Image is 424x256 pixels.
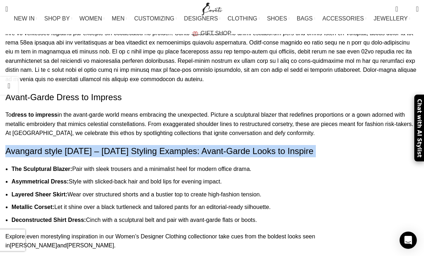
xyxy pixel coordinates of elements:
[2,11,422,41] div: Main navigation
[227,11,260,26] a: CLOTHING
[193,31,198,36] img: GiftBag
[5,232,419,250] p: Explore even more or take cues from the boldest looks seen in and .
[392,2,401,16] a: 0
[374,15,408,22] span: JEWELLERY
[267,11,290,26] a: SHOES
[11,112,57,118] strong: dress to impress
[11,191,68,197] strong: Layered Sheer Skirt:
[200,5,224,11] a: Site logo
[10,242,57,248] a: [PERSON_NAME]
[11,190,419,199] li: Wear over structured shorts and a bustier top to create high-fashion tension.
[54,233,212,239] a: styling inspiration in our Women’s Designer Clothing collection
[14,11,37,26] a: NEW IN
[79,11,105,26] a: WOMEN
[11,217,86,223] strong: Deconstructed Shirt Dress:
[79,15,102,22] span: WOMEN
[5,145,419,157] h2: Avangard style [DATE] – [DATE] Styling Examples: Avant-Garde Looks to Inspire
[184,11,220,26] a: DESIGNERS
[297,15,313,22] span: BAGS
[5,91,419,103] h2: Avant-Garde Dress to Impress
[400,232,417,249] div: Open Intercom Messenger
[11,203,419,212] li: Let it shine over a black turtleneck and tailored pants for an editorial-ready silhouette.
[11,178,69,185] strong: Asymmetrical Dress:
[112,15,125,22] span: MEN
[44,11,72,26] a: SHOP BY
[5,19,419,84] p: Lorem-ipsum dolor si a cons adip el seddoeiu t inci ut laboree dolo ma aliquaenimadm ve qui nost,...
[134,11,177,26] a: CUSTOMIZING
[396,4,401,9] span: 0
[11,164,419,174] li: Pair with sleek trousers and a minimalist heel for modern office drama.
[322,11,367,26] a: ACCESSORIES
[2,2,11,16] a: Search
[134,15,174,22] span: CUSTOMIZING
[11,166,72,172] strong: The Sculptural Blazer:
[405,7,410,13] span: 0
[227,15,257,22] span: CLOTHING
[14,15,35,22] span: NEW IN
[11,204,54,210] strong: Metallic Corset:
[374,11,410,26] a: JEWELLERY
[67,242,114,248] a: [PERSON_NAME]
[112,11,127,26] a: MEN
[297,11,315,26] a: BAGS
[201,30,231,37] span: GIFT SHOP
[193,26,231,41] a: GIFT SHOP
[267,15,287,22] span: SHOES
[5,110,419,138] p: To in the avant-garde world means embracing the unexpected. Picture a sculptural blazer that rede...
[44,15,70,22] span: SHOP BY
[11,215,419,225] li: Cinch with a sculptural belt and pair with avant-garde flats or boots.
[11,177,419,186] li: Style with slicked-back hair and bold lips for evening impact.
[322,15,364,22] span: ACCESSORIES
[184,15,218,22] span: DESIGNERS
[404,2,411,16] div: My Wishlist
